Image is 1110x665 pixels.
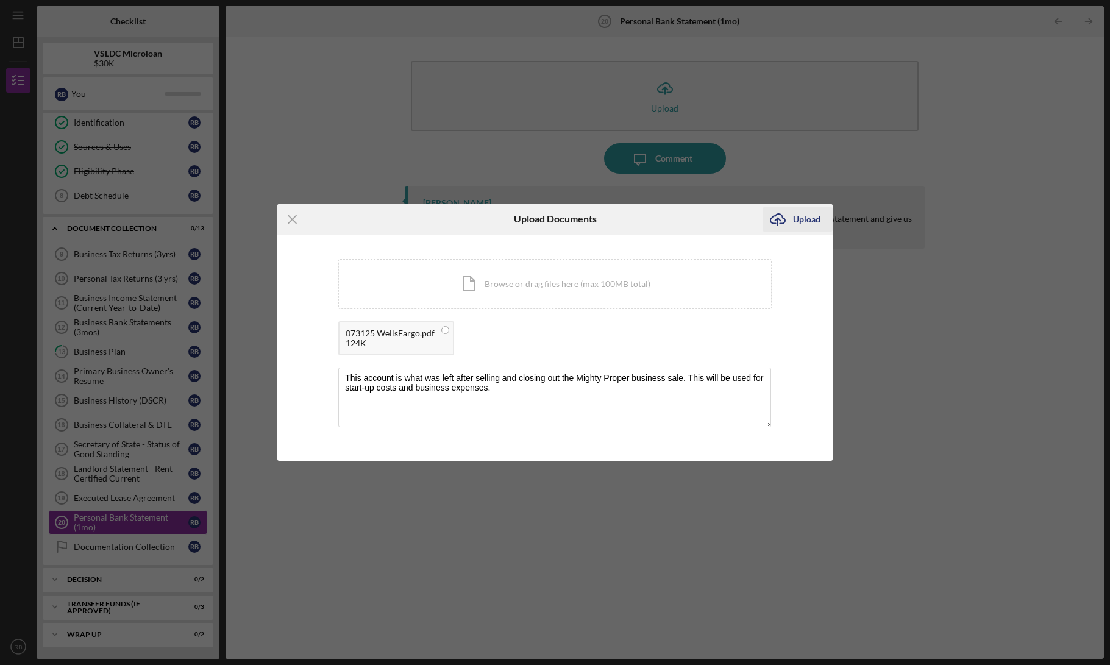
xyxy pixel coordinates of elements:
h6: Upload Documents [514,213,597,224]
textarea: This account is what was left after selling and closing out the Mighty Proper business sale. This... [338,368,771,427]
div: 073125 WellsFargo.pdf [346,329,435,338]
div: Upload [793,207,820,232]
div: 124K [346,338,435,348]
button: Upload [763,207,833,232]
